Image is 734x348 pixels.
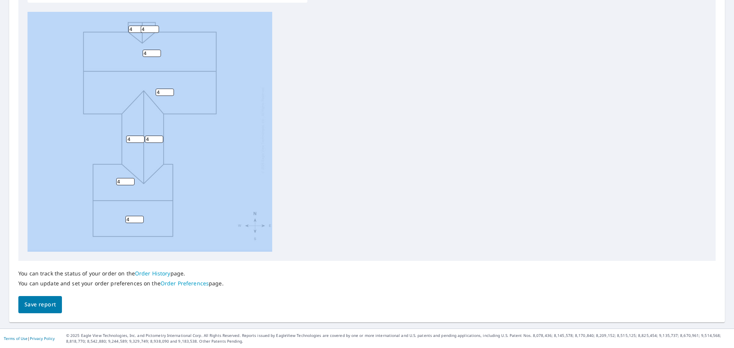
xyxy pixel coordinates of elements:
span: Save report [24,300,56,309]
a: Order History [135,270,171,277]
a: Privacy Policy [30,336,55,341]
a: Terms of Use [4,336,28,341]
a: Order Preferences [161,280,209,287]
p: © 2025 Eagle View Technologies, Inc. and Pictometry International Corp. All Rights Reserved. Repo... [66,333,730,344]
p: You can update and set your order preferences on the page. [18,280,224,287]
p: | [4,336,55,341]
button: Save report [18,296,62,313]
p: You can track the status of your order on the page. [18,270,224,277]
